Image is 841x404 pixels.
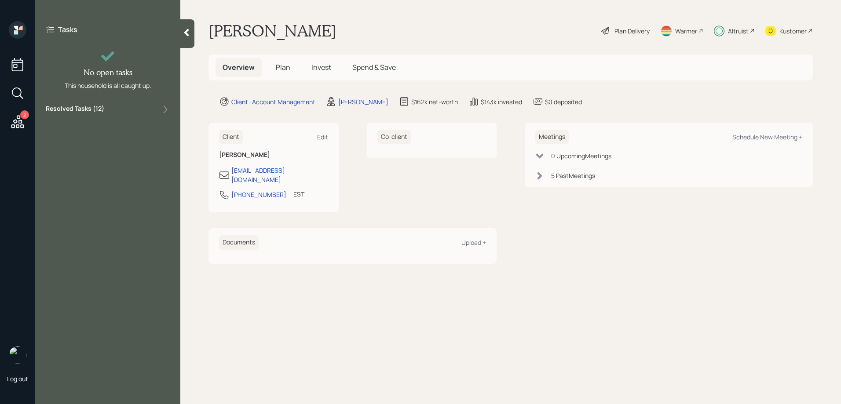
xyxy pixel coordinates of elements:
[219,235,259,250] h6: Documents
[461,238,486,247] div: Upload +
[545,97,582,106] div: $0 deposited
[481,97,522,106] div: $143k invested
[311,62,331,72] span: Invest
[338,97,388,106] div: [PERSON_NAME]
[231,97,315,106] div: Client · Account Management
[317,133,328,141] div: Edit
[675,26,697,36] div: Warmer
[7,375,28,383] div: Log out
[377,130,411,144] h6: Co-client
[231,166,328,184] div: [EMAIL_ADDRESS][DOMAIN_NAME]
[58,25,77,34] label: Tasks
[352,62,396,72] span: Spend & Save
[20,110,29,119] div: 2
[84,68,132,77] h4: No open tasks
[219,130,243,144] h6: Client
[65,81,151,90] div: This household is all caught up.
[219,151,328,159] h6: [PERSON_NAME]
[46,104,104,115] label: Resolved Tasks ( 12 )
[779,26,807,36] div: Kustomer
[551,171,595,180] div: 5 Past Meeting s
[728,26,749,36] div: Altruist
[208,21,336,40] h1: [PERSON_NAME]
[551,151,611,160] div: 0 Upcoming Meeting s
[276,62,290,72] span: Plan
[223,62,255,72] span: Overview
[614,26,650,36] div: Plan Delivery
[293,189,304,199] div: EST
[411,97,458,106] div: $162k net-worth
[9,346,26,364] img: sami-boghos-headshot.png
[535,130,569,144] h6: Meetings
[732,133,802,141] div: Schedule New Meeting +
[231,190,286,199] div: [PHONE_NUMBER]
